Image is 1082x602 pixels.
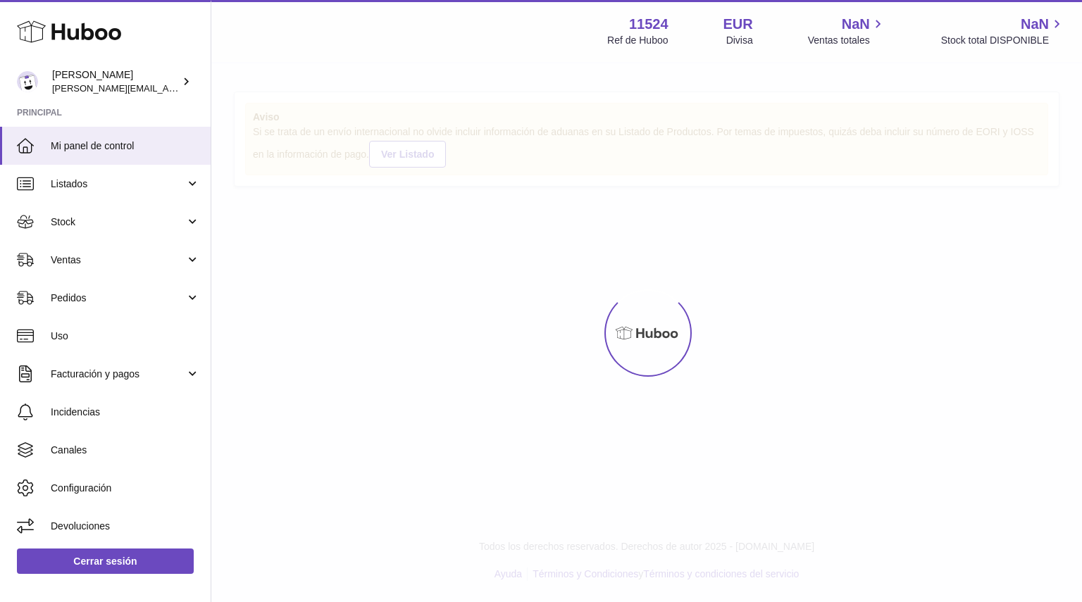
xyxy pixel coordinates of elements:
[723,15,753,34] strong: EUR
[808,34,886,47] span: Ventas totales
[17,71,38,92] img: marie@teitv.com
[52,68,179,95] div: [PERSON_NAME]
[17,548,194,574] a: Cerrar sesión
[51,177,185,191] span: Listados
[51,406,200,419] span: Incidencias
[51,215,185,229] span: Stock
[52,82,282,94] span: [PERSON_NAME][EMAIL_ADDRESS][DOMAIN_NAME]
[51,520,200,533] span: Devoluciones
[808,15,886,47] a: NaN Ventas totales
[51,444,200,457] span: Canales
[1021,15,1049,34] span: NaN
[726,34,753,47] div: Divisa
[51,291,185,305] span: Pedidos
[51,368,185,381] span: Facturación y pagos
[51,139,200,153] span: Mi panel de control
[629,15,669,34] strong: 11524
[941,15,1065,47] a: NaN Stock total DISPONIBLE
[51,330,200,343] span: Uso
[51,253,185,267] span: Ventas
[941,34,1065,47] span: Stock total DISPONIBLE
[842,15,870,34] span: NaN
[51,482,200,495] span: Configuración
[607,34,668,47] div: Ref de Huboo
